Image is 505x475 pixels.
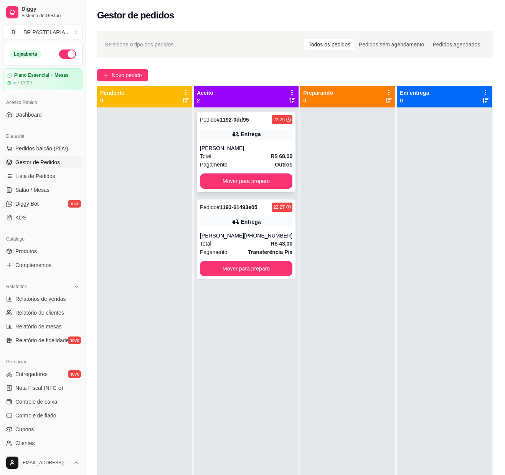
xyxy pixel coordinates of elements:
[15,439,35,447] span: Clientes
[244,232,292,239] div: [PHONE_NUMBER]
[100,97,124,104] p: 0
[303,97,333,104] p: 0
[21,460,70,466] span: [EMAIL_ADDRESS][DOMAIN_NAME]
[23,28,69,36] div: BR PASTELARIA ...
[304,39,355,50] div: Todos os pedidos
[10,28,17,36] span: B
[400,97,429,104] p: 0
[15,295,66,303] span: Relatórios de vendas
[3,130,83,142] div: Dia a dia
[100,89,124,97] p: Pendente
[200,160,228,169] span: Pagamento
[13,80,32,86] article: até 13/09
[355,39,428,50] div: Pedidos sem agendamento
[3,245,83,257] a: Produtos
[3,423,83,435] a: Cupons
[200,248,228,256] span: Pagamento
[97,9,174,21] h2: Gestor de pedidos
[400,89,429,97] p: Em entrega
[14,73,69,78] article: Plano Essencial + Mesas
[271,153,292,159] strong: R$ 68,00
[3,368,83,380] a: Entregadoresnovo
[15,247,37,255] span: Produtos
[3,454,83,472] button: [EMAIL_ADDRESS][DOMAIN_NAME]
[15,145,68,152] span: Pedidos balcão (PDV)
[3,170,83,182] a: Lista de Pedidos
[21,13,79,19] span: Sistema de Gestão
[3,259,83,271] a: Complementos
[6,284,27,290] span: Relatórios
[3,184,83,196] a: Salão / Mesas
[241,130,261,138] div: Entrega
[273,204,285,210] div: 22:27
[3,3,83,21] a: DiggySistema de Gestão
[217,204,257,210] strong: # 1193-61493e05
[105,40,173,49] span: Selecione o tipo dos pedidos
[15,426,34,433] span: Cupons
[15,398,57,406] span: Controle de caixa
[97,69,148,81] button: Novo pedido
[3,382,83,394] a: Nota Fiscal (NFC-e)
[10,50,41,58] div: Loja aberta
[200,232,244,239] div: [PERSON_NAME]
[15,111,42,119] span: Dashboard
[217,117,249,123] strong: # 1192-0dd95
[248,249,292,255] strong: Transferência Pix
[3,396,83,408] a: Controle de caixa
[428,39,484,50] div: Pedidos agendados
[15,336,69,344] span: Relatório de fidelidade
[3,356,83,368] div: Gerenciar
[241,218,261,226] div: Entrega
[21,6,79,13] span: Diggy
[15,261,51,269] span: Complementos
[3,68,83,90] a: Plano Essencial + Mesasaté 13/09
[3,156,83,168] a: Gestor de Pedidos
[3,233,83,245] div: Catálogo
[275,162,292,168] strong: Outros
[3,109,83,121] a: Dashboard
[197,89,213,97] p: Aceito
[200,152,211,160] span: Total
[15,158,60,166] span: Gestor de Pedidos
[200,117,217,123] span: Pedido
[3,293,83,305] a: Relatórios de vendas
[3,25,83,40] button: Select a team
[3,96,83,109] div: Acesso Rápido
[15,214,26,221] span: KDS
[271,241,292,247] strong: R$ 43,00
[15,200,39,208] span: Diggy Bot
[15,412,56,419] span: Controle de fiado
[3,211,83,224] a: KDS
[15,172,55,180] span: Lista de Pedidos
[112,71,142,79] span: Novo pedido
[15,323,62,330] span: Relatório de mesas
[200,204,217,210] span: Pedido
[3,320,83,333] a: Relatório de mesas
[3,198,83,210] a: Diggy Botnovo
[15,309,64,317] span: Relatório de clientes
[15,370,48,378] span: Entregadores
[200,239,211,248] span: Total
[303,89,333,97] p: Preparando
[200,261,292,276] button: Mover para preparo
[15,186,50,194] span: Salão / Mesas
[59,49,76,59] button: Alterar Status
[15,384,63,392] span: Nota Fiscal (NFC-e)
[3,307,83,319] a: Relatório de clientes
[103,73,109,78] span: plus
[3,142,83,155] button: Pedidos balcão (PDV)
[197,97,213,104] p: 2
[273,117,285,123] div: 22:26
[3,334,83,346] a: Relatório de fidelidadenovo
[3,409,83,422] a: Controle de fiado
[3,437,83,449] a: Clientes
[200,173,292,189] button: Mover para preparo
[200,144,292,152] div: [PERSON_NAME]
